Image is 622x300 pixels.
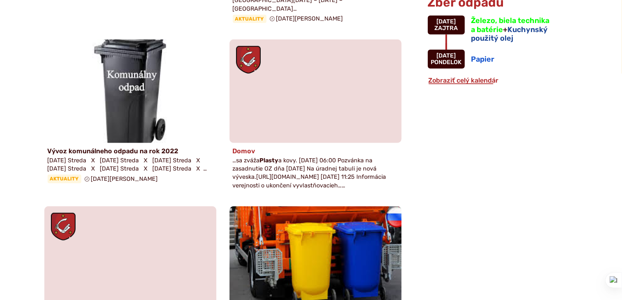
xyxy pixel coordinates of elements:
[436,18,456,25] span: [DATE]
[434,25,458,32] span: Zajtra
[428,76,500,84] a: Zobraziť celý kalendár
[471,25,548,43] span: Kuchynský použitý olej
[91,175,158,182] span: [DATE][PERSON_NAME]
[44,39,216,187] a: Vývoz komunálneho odpadu na rok 2022 [DATE] Streda X [DATE] Streda X [DATE] Streda X [DATE] Stred...
[471,55,495,64] span: Papier
[471,16,550,34] span: Železo, biela technika a batérie
[233,15,266,23] span: Aktuality
[230,39,402,193] a: Domov …sa zvážaPlastya kovy. [DATE] 06:00 Pozvánka na zasadnutie OZ dňa [DATE] Na úradnej tabuli ...
[48,157,207,172] span: [DATE] Streda X [DATE] Streda X [DATE] Streda X [DATE] Streda X [DATE] Streda X [DATE] Streda X …
[233,157,386,189] span: …sa zváža a kovy. [DATE] 06:00 Pozvánka na zasadnutie OZ dňa [DATE] Na úradnej tabuli je nová výv...
[233,147,398,155] h4: Domov
[48,147,213,155] h4: Vývoz komunálneho odpadu na rok 2022
[276,15,343,22] span: [DATE][PERSON_NAME]
[471,16,552,43] h3: +
[436,52,456,59] span: [DATE]
[428,50,552,69] a: Papier [DATE] pondelok
[48,175,81,183] span: Aktuality
[428,16,552,43] a: Železo, biela technika a batérie+Kuchynský použitý olej [DATE] Zajtra
[431,59,461,66] span: pondelok
[260,157,279,164] strong: Plasty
